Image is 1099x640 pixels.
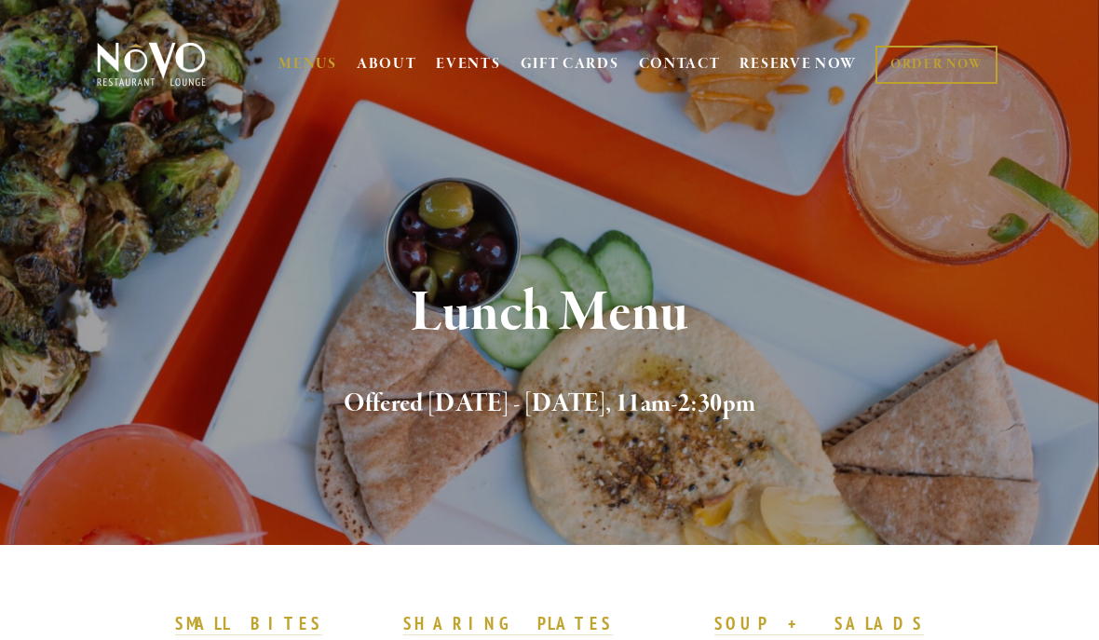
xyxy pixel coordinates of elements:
[403,612,612,634] strong: SHARING PLATES
[278,55,337,74] a: MENUS
[521,47,619,82] a: GIFT CARDS
[714,612,923,634] strong: SOUP + SALADS
[714,612,923,636] a: SOUP + SALADS
[436,55,500,74] a: EVENTS
[175,612,321,636] a: SMALL BITES
[403,612,612,636] a: SHARING PLATES
[639,47,721,82] a: CONTACT
[121,283,979,344] h1: Lunch Menu
[93,41,210,88] img: Novo Restaurant &amp; Lounge
[875,46,997,84] a: ORDER NOW
[357,55,417,74] a: ABOUT
[121,385,979,424] h2: Offered [DATE] - [DATE], 11am-2:30pm
[739,47,857,82] a: RESERVE NOW
[175,612,321,634] strong: SMALL BITES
